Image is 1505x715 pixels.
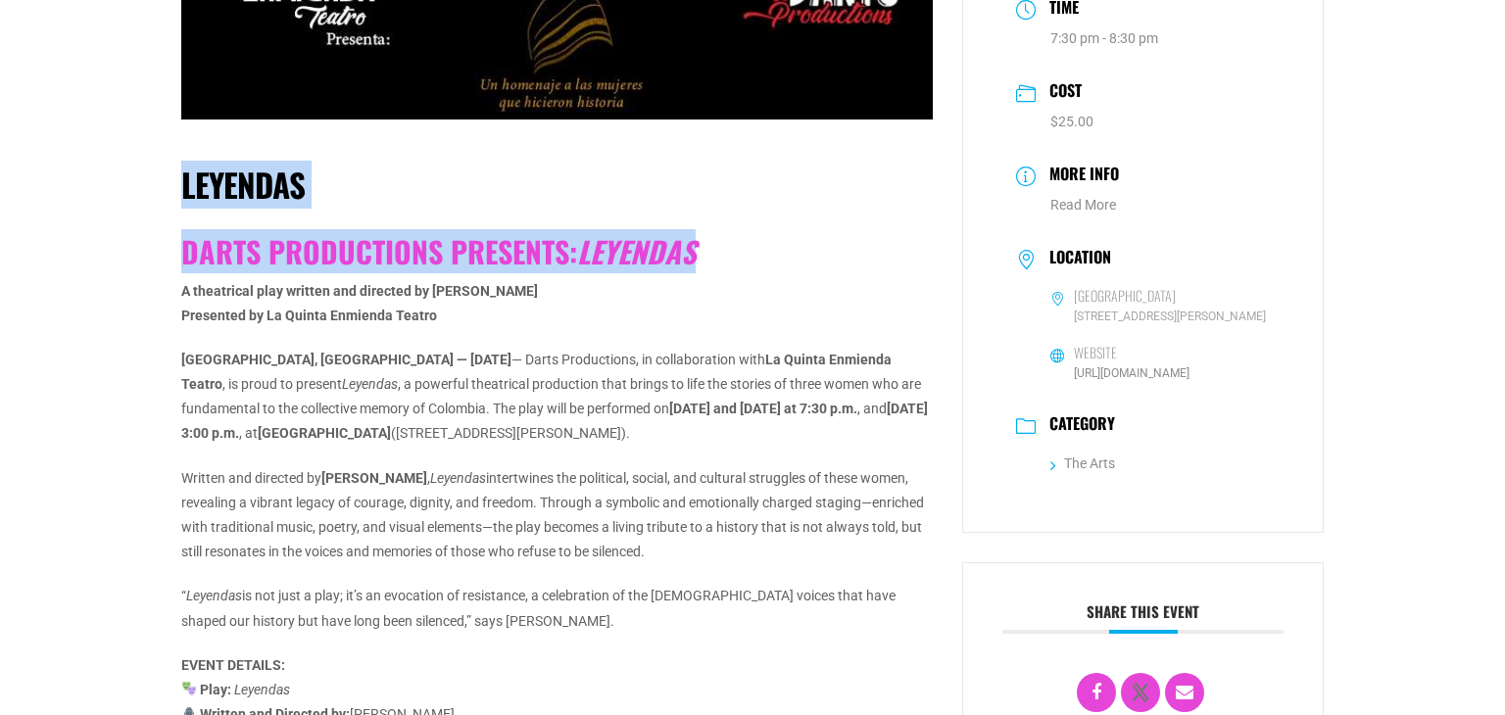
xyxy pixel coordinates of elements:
h3: Location [1040,248,1111,271]
b: [GEOGRAPHIC_DATA], [GEOGRAPHIC_DATA] — [DATE] [181,352,511,367]
p: “ is not just a play; it’s an evocation of resistance, a celebration of the [DEMOGRAPHIC_DATA] vo... [181,584,933,633]
img: 🎭 [182,682,196,695]
b: Presented by La Quinta Enmienda Teatro [181,308,437,323]
a: Read More [1050,197,1116,213]
i: Leyendas [577,229,696,273]
b: [DATE] and [DATE] at 7:30 p.m. [669,401,857,416]
b: [GEOGRAPHIC_DATA] [258,425,391,441]
b: EVENT DETAILS: [181,657,285,673]
h3: Cost [1040,78,1082,107]
b: Darts Productions presents: [181,229,577,273]
b: [PERSON_NAME] [321,470,427,486]
b: A theatrical play written and directed by [PERSON_NAME] [181,283,538,299]
i: Leyendas [430,470,486,486]
a: Email [1165,673,1204,712]
h3: Share this event [1002,602,1284,634]
i: Leyendas [186,588,242,603]
a: The Arts [1050,455,1115,471]
p: Written and directed by , intertwines the political, social, and cultural struggles of these wome... [181,466,933,565]
h1: Leyendas [181,166,933,205]
h6: [GEOGRAPHIC_DATA] [1074,287,1176,305]
h3: More Info [1040,162,1119,190]
p: — Darts Productions, in collaboration with , is proud to present , a powerful theatrical producti... [181,348,933,447]
span: [STREET_ADDRESS][PERSON_NAME] [1050,308,1270,326]
a: Share on Facebook [1077,673,1116,712]
a: [URL][DOMAIN_NAME] [1074,366,1189,380]
a: X Social Network [1121,673,1160,712]
i: Leyendas [234,682,290,697]
h3: Category [1040,414,1115,438]
b: Play: [200,682,231,697]
i: Leyendas [342,376,398,392]
abbr: 7:30 pm - 8:30 pm [1050,30,1158,46]
dd: $25.00 [1016,112,1270,132]
h6: Website [1074,344,1117,361]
